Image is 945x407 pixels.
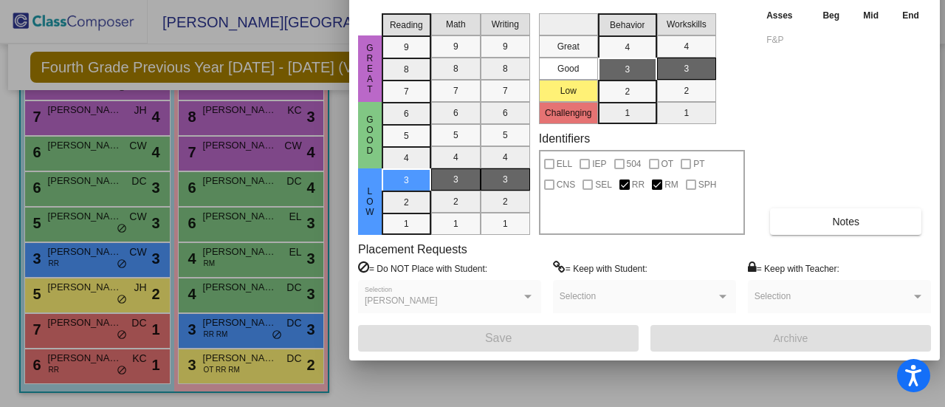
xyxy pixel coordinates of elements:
button: Save [358,325,639,352]
span: IEP [592,155,606,173]
input: assessment [766,29,807,51]
span: CNS [557,176,575,194]
span: SEL [595,176,612,194]
span: [PERSON_NAME] [365,295,438,306]
span: Good [363,114,377,156]
span: RM [664,176,678,194]
th: End [890,7,931,24]
label: = Keep with Student: [553,261,647,276]
span: 504 [627,155,642,173]
label: = Keep with Teacher: [748,261,839,276]
button: Notes [770,208,921,235]
label: Placement Requests [358,242,467,256]
label: Identifiers [539,131,590,146]
button: Archive [650,325,931,352]
span: Low [363,186,377,217]
span: Notes [832,216,859,228]
th: Mid [851,7,890,24]
span: OT [661,155,674,173]
span: Save [485,332,512,344]
span: SPH [698,176,717,194]
th: Asses [763,7,811,24]
span: ELL [557,155,572,173]
span: RR [632,176,645,194]
th: Beg [811,7,851,24]
label: = Do NOT Place with Student: [358,261,487,276]
span: Archive [774,332,808,344]
span: PT [693,155,704,173]
span: Great [363,43,377,95]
